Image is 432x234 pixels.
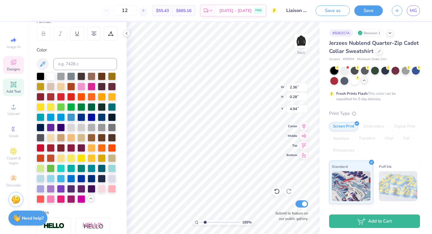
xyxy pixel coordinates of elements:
[332,171,370,201] img: Standard
[242,220,252,225] span: 189 %
[336,91,368,96] strong: Fresh Prints Flash:
[356,29,384,37] div: Revision 1
[113,5,136,16] input: – –
[295,35,307,47] img: Back
[219,8,252,14] span: [DATE] - [DATE]
[156,8,169,14] span: $55.43
[379,171,418,201] img: Puff Ink
[379,163,391,170] span: Puff Ink
[272,211,308,221] label: Submit to feature on our public gallery.
[37,47,117,54] div: Color
[286,153,297,157] span: Bottom
[7,45,21,49] span: Image AI
[6,89,21,94] span: Add Text
[329,39,419,55] span: Jerzees Nublend Quarter-Zip Cadet Collar Sweatshirt
[255,8,262,13] span: FREE
[329,134,353,143] div: Applique
[329,29,353,37] div: # 506317A
[329,57,340,62] span: Jerzees
[355,134,379,143] div: Transfers
[410,7,417,14] span: MG
[43,223,64,229] img: Stroke
[407,5,420,16] a: MG
[390,122,419,131] div: Digital Print
[82,222,103,230] img: Shadow
[286,143,297,148] span: Top
[176,8,191,14] span: $665.16
[336,91,410,102] div: This color can be expedited for 5 day delivery.
[329,146,358,155] div: Rhinestones
[360,122,388,131] div: Embroidery
[357,57,387,62] span: Minimum Order: 24 +
[332,163,348,170] span: Standard
[286,134,297,138] span: Middle
[381,134,397,143] div: Vinyl
[399,134,413,143] div: Foil
[329,110,420,117] div: Print Type
[282,5,311,17] input: Untitled Design
[343,57,354,62] span: # 995M
[316,5,350,16] button: Save as
[37,209,117,216] div: Styles
[3,156,24,165] span: Clipart & logos
[7,67,20,72] span: Designs
[286,124,297,128] span: Center
[6,183,21,188] span: Decorate
[9,134,18,138] span: Greek
[329,214,420,228] button: Add to Cart
[297,50,305,55] div: Back
[329,122,358,131] div: Screen Print
[53,58,117,70] input: e.g. 7428 c
[354,5,383,16] button: Save
[7,111,19,116] span: Upload
[22,215,43,221] strong: Need help?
